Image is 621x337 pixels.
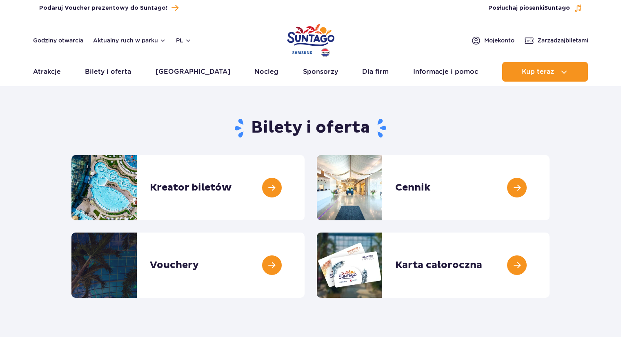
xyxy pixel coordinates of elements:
[39,4,167,12] span: Podaruj Voucher prezentowy do Suntago!
[254,62,278,82] a: Nocleg
[471,35,514,45] a: Mojekonto
[537,36,588,44] span: Zarządzaj biletami
[362,62,389,82] a: Dla firm
[488,4,582,12] button: Posłuchaj piosenkiSuntago
[176,36,191,44] button: pl
[544,5,570,11] span: Suntago
[522,68,554,75] span: Kup teraz
[39,2,178,13] a: Podaruj Voucher prezentowy do Suntago!
[484,36,514,44] span: Moje konto
[85,62,131,82] a: Bilety i oferta
[156,62,230,82] a: [GEOGRAPHIC_DATA]
[287,20,334,58] a: Park of Poland
[524,35,588,45] a: Zarządzajbiletami
[93,37,166,44] button: Aktualny ruch w parku
[413,62,478,82] a: Informacje i pomoc
[71,118,550,139] h1: Bilety i oferta
[502,62,588,82] button: Kup teraz
[303,62,338,82] a: Sponsorzy
[488,4,570,12] span: Posłuchaj piosenki
[33,62,61,82] a: Atrakcje
[33,36,83,44] a: Godziny otwarcia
